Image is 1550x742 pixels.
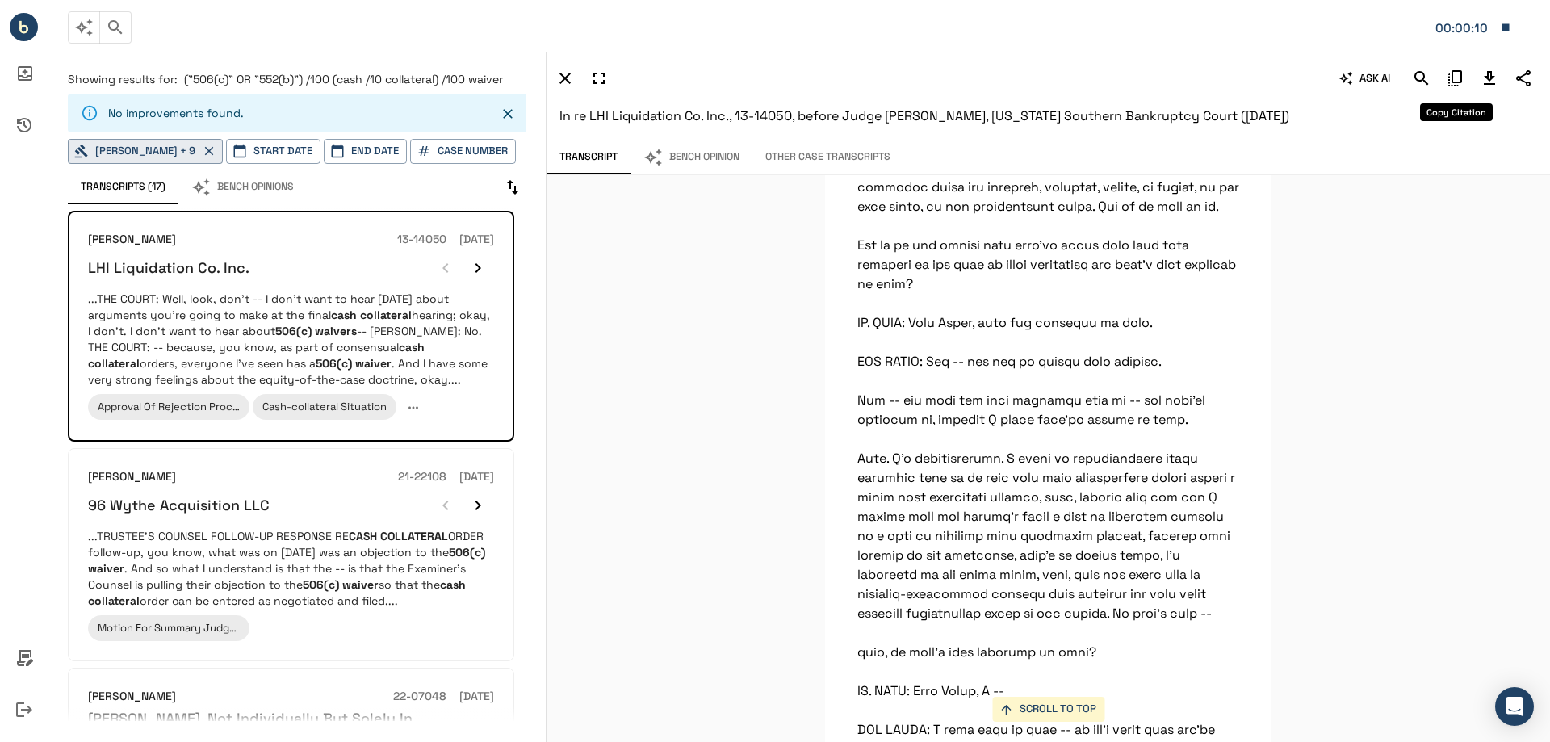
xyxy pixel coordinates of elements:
em: waiver [88,561,124,576]
em: cash [399,340,425,354]
button: Share Transcript [1510,65,1537,92]
button: Start Date [226,139,320,164]
div: Open Intercom Messenger [1495,687,1534,726]
em: cash [331,308,357,322]
button: End Date [324,139,407,164]
button: Transcripts (17) [68,170,178,204]
p: No improvements found. [108,105,244,121]
h6: 22-07048 [393,688,446,706]
button: [PERSON_NAME] + 9 [68,139,223,164]
h6: [PERSON_NAME] [88,231,176,249]
div: Copy Citation [1420,103,1493,121]
h6: LHI Liquidation Co. Inc. [88,258,249,277]
button: Case Number [410,139,516,164]
button: Close [496,102,520,126]
em: waivers [315,324,357,338]
h6: [PERSON_NAME] [88,688,176,706]
h6: [DATE] [459,468,494,486]
span: Showing results for: [68,72,178,86]
em: collateral [360,308,412,322]
em: 506(c) [275,324,312,338]
button: Bench Opinions [178,170,307,204]
button: Search [1408,65,1435,92]
em: collateral [88,356,140,371]
em: CASH [349,529,377,543]
button: SCROLL TO TOP [992,697,1104,722]
em: 506(c) [449,545,485,560]
h6: [DATE] [459,231,494,249]
p: ...THE COURT: Well, look, don't -- I don't want to hear [DATE] about arguments you're going to ma... [88,291,494,388]
button: ASK AI [1336,65,1394,92]
h6: 13-14050 [397,231,446,249]
button: Download Transcript [1476,65,1503,92]
h6: 96 Wythe Acquisition LLC [88,496,270,514]
p: ...TRUSTEE'S COUNSEL FOLLOW-UP RESPONSE RE ORDER follow-up, you know, what was on [DATE] was an o... [88,528,494,609]
h6: [DATE] [459,688,494,706]
em: 506(c) [303,577,339,592]
span: Approval Of Rejection Procedures [98,400,268,413]
button: Other Case Transcripts [752,140,903,174]
em: cash [440,577,466,592]
div: Matter: 107868.0001 [1435,18,1492,39]
h6: 21-22108 [398,468,446,486]
em: COLLATERAL [380,529,448,543]
span: Motion For Summary Judgment [98,621,256,635]
em: waiver [342,577,379,592]
span: Cash-collateral Situation [262,400,387,413]
em: 506(c) [316,356,352,371]
button: Matter: 107868.0001 [1427,10,1519,44]
button: Bench Opinion [630,140,752,174]
span: ("506(c)" OR "552(b)") /100 (cash /10 collateral) /100 waiver [184,72,503,86]
button: Transcript [547,140,630,174]
h6: [PERSON_NAME] [88,468,176,486]
em: waiver [355,356,392,371]
span: In re LHI Liquidation Co. Inc., 13-14050, before Judge [PERSON_NAME], [US_STATE] Southern Bankrup... [559,107,1289,124]
button: Copy Citation [1442,65,1469,92]
em: collateral [88,593,140,608]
